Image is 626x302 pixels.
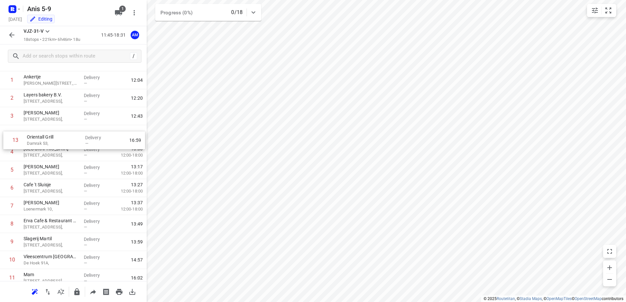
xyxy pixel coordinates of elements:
span: Reverse route [41,288,54,294]
span: Share route [86,288,100,294]
span: Print route [113,288,126,294]
a: Routetitan [497,296,515,301]
button: More [128,6,141,19]
a: OpenStreetMap [575,296,602,301]
button: AM [128,28,141,42]
span: Sort by time window [54,288,67,294]
span: Print shipping labels [100,288,113,294]
h5: Rename [25,4,109,14]
div: AM [131,31,139,39]
h5: Project date [6,15,25,23]
a: Stadia Maps [520,296,542,301]
span: Assigned to Anis M [128,32,141,38]
span: Reoptimize route [28,288,41,294]
span: 1 [119,6,126,12]
p: 0/18 [231,8,243,16]
p: VJZ-31-V [24,28,44,35]
span: Progress (0%) [160,10,193,16]
li: © 2025 , © , © © contributors [484,296,623,301]
button: Fit zoom [602,4,615,17]
p: 11:45-18:31 [101,32,128,39]
div: Progress (0%)0/18 [155,4,261,21]
input: Add or search stops within route [23,51,130,61]
div: small contained button group [587,4,616,17]
button: 1 [112,6,125,19]
span: Download route [126,288,139,294]
div: / [130,53,137,60]
div: You are currently in edit mode. [29,16,52,22]
p: 18 stops • 221km • 6h46m • 18u [24,37,80,43]
button: Lock route [70,285,83,298]
button: Map settings [588,4,601,17]
a: OpenMapTiles [546,296,572,301]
